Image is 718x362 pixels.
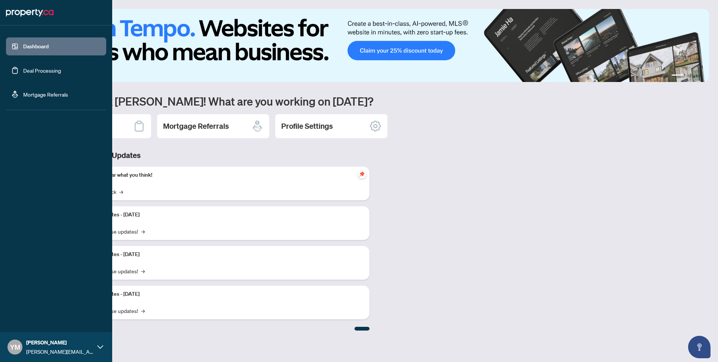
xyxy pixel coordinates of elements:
[141,227,145,235] span: →
[163,121,229,131] h2: Mortgage Referrals
[79,171,363,179] p: We want to hear what you think!
[141,267,145,275] span: →
[23,91,68,98] a: Mortgage Referrals
[39,150,369,161] h3: Brokerage & Industry Updates
[6,7,53,19] img: logo
[281,121,333,131] h2: Profile Settings
[358,170,366,179] span: pushpin
[39,9,709,82] img: Slide 0
[23,43,49,50] a: Dashboard
[10,342,20,352] span: YM
[699,74,702,77] button: 4
[79,211,363,219] p: Platform Updates - [DATE]
[687,74,690,77] button: 2
[26,347,93,356] span: [PERSON_NAME][EMAIL_ADDRESS][DOMAIN_NAME]
[79,290,363,298] p: Platform Updates - [DATE]
[693,74,696,77] button: 3
[26,338,93,347] span: [PERSON_NAME]
[39,94,709,108] h1: Welcome back [PERSON_NAME]! What are you working on [DATE]?
[23,67,61,74] a: Deal Processing
[688,336,711,358] button: Open asap
[119,188,123,196] span: →
[79,250,363,259] p: Platform Updates - [DATE]
[672,74,684,77] button: 1
[141,307,145,315] span: →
